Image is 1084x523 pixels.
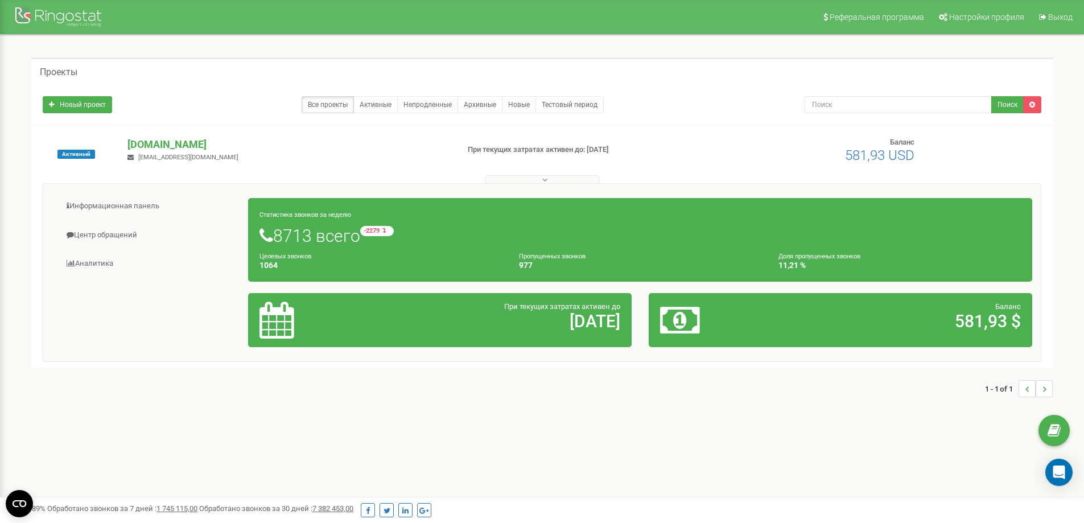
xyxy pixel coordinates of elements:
small: Статистика звонков за неделю [259,211,351,219]
p: [DOMAIN_NAME] [127,137,449,152]
input: Поиск [805,96,992,113]
p: При текущих затратах активен до: [DATE] [468,145,704,155]
h4: 11,21 % [778,261,1021,270]
span: Обработано звонков за 7 дней : [47,504,197,513]
span: 581,93 USD [845,147,914,163]
a: Тестовый период [535,96,604,113]
a: Активные [353,96,398,113]
u: 7 382 453,00 [312,504,353,513]
h2: [DATE] [385,312,620,331]
a: Новый проект [43,96,112,113]
a: Информационная панель [52,192,249,220]
div: Open Intercom Messenger [1045,459,1073,486]
button: Open CMP widget [6,490,33,517]
span: Баланс [995,302,1021,311]
small: -2279 [360,226,394,236]
small: Пропущенных звонков [519,253,586,260]
span: Баланс [890,138,914,146]
span: Выход [1048,13,1073,22]
a: Непродленные [397,96,458,113]
h1: 8713 всего [259,226,1021,245]
span: Настройки профиля [949,13,1024,22]
span: Реферальная программа [830,13,924,22]
span: 1 - 1 of 1 [985,380,1019,397]
a: Аналитика [52,250,249,278]
u: 1 745 115,00 [156,504,197,513]
a: Все проекты [302,96,354,113]
h5: Проекты [40,67,77,77]
a: Новые [502,96,536,113]
small: Доля пропущенных звонков [778,253,860,260]
span: Обработано звонков за 30 дней : [199,504,353,513]
small: Целевых звонков [259,253,311,260]
span: Активный [57,150,95,159]
h4: 977 [519,261,761,270]
h2: 581,93 $ [786,312,1021,331]
a: Архивные [457,96,502,113]
a: Центр обращений [52,221,249,249]
span: [EMAIL_ADDRESS][DOMAIN_NAME] [138,154,238,161]
nav: ... [985,369,1053,409]
button: Поиск [991,96,1024,113]
h4: 1064 [259,261,502,270]
span: При текущих затратах активен до [504,302,620,311]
